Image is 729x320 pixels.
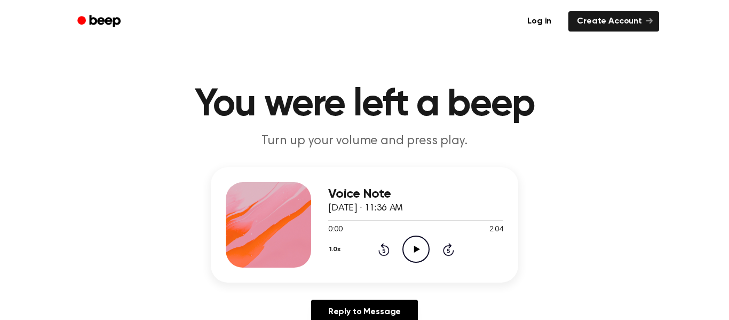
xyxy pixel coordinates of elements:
p: Turn up your volume and press play. [160,132,569,150]
span: 0:00 [328,224,342,236]
a: Log in [517,9,562,34]
h1: You were left a beep [91,85,638,124]
a: Beep [70,11,130,32]
h3: Voice Note [328,187,503,201]
span: 2:04 [489,224,503,236]
button: 1.0x [328,240,344,259]
span: [DATE] · 11:36 AM [328,204,403,213]
a: Create Account [568,11,659,32]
